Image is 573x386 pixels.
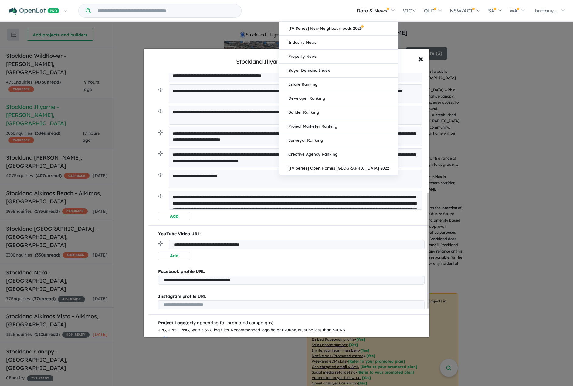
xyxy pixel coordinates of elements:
[279,22,398,36] a: [TV Series] New Neighbourhoods 2025
[158,336,271,354] img: Stockland%20Illyarrie%20-%20Sinagra___1709883845_0.jpg
[158,212,190,220] button: Add
[279,161,398,175] a: [TV Series] Open Homes [GEOGRAPHIC_DATA] 2022
[279,78,398,91] a: Estate Ranking
[158,173,163,177] img: drag.svg
[279,133,398,147] a: Surveyor Ranking
[158,130,163,135] img: drag.svg
[158,151,163,156] img: drag.svg
[9,7,59,15] img: Openlot PRO Logo White
[279,36,398,50] a: Industry News
[158,320,185,326] b: Project Logo
[279,50,398,64] a: Property News
[279,64,398,78] a: Buyer Demand Index
[158,88,163,92] img: drag.svg
[158,241,163,246] img: drag.svg
[92,4,240,17] input: Try estate name, suburb, builder or developer
[279,105,398,119] a: Builder Ranking
[158,327,425,333] div: JPG, JPEG, PNG, WEBP, SVG log files. Recommended logo height 200px. Must be less than 300KB
[158,294,207,299] b: Instagram profile URL
[158,109,163,113] img: drag.svg
[279,91,398,105] a: Developer Ranking
[236,58,337,66] div: Stockland Illyarrie - [PERSON_NAME]
[158,194,163,198] img: drag.svg
[158,230,425,238] p: YouTube Video URL:
[158,269,205,274] b: Facebook profile URL
[279,147,398,161] a: Creative Agency Ranking
[279,119,398,133] a: Project Marketer Ranking
[535,8,557,14] span: brittany...
[158,319,425,327] div: (only appearing for promoted campaigns)
[418,52,423,65] span: ×
[158,252,190,260] button: Add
